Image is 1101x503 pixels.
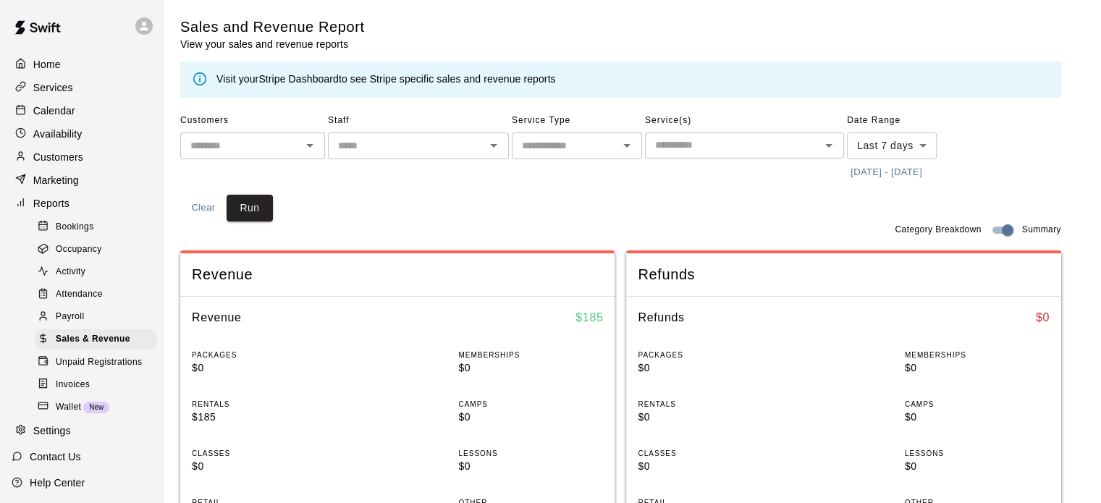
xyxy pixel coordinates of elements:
[35,261,163,284] a: Activity
[638,410,782,425] p: $0
[35,284,163,306] a: Attendance
[192,399,337,410] p: RENTALS
[638,265,1049,284] span: Refunds
[458,459,603,474] p: $0
[56,242,102,257] span: Occupancy
[192,265,603,284] span: Revenue
[638,448,782,459] p: CLASSES
[12,169,151,191] a: Marketing
[30,449,81,464] p: Contact Us
[905,410,1050,425] p: $0
[12,54,151,75] a: Home
[192,448,337,459] p: CLASSES
[35,373,163,396] a: Invoices
[328,109,509,132] span: Staff
[56,378,90,392] span: Invoices
[33,80,73,95] p: Services
[56,265,85,279] span: Activity
[56,220,94,234] span: Bookings
[35,262,157,282] div: Activity
[12,77,151,98] a: Services
[35,238,163,261] a: Occupancy
[56,287,103,302] span: Attendance
[905,399,1050,410] p: CAMPS
[227,195,273,221] button: Run
[192,360,337,376] p: $0
[638,399,782,410] p: RENTALS
[35,352,157,373] div: Unpaid Registrations
[458,448,603,459] p: LESSONS
[192,459,337,474] p: $0
[35,397,157,418] div: WalletNew
[35,284,157,305] div: Attendance
[35,329,157,350] div: Sales & Revenue
[300,135,320,156] button: Open
[192,308,242,327] h6: Revenue
[905,459,1050,474] p: $0
[35,217,157,237] div: Bookings
[35,351,163,373] a: Unpaid Registrations
[847,132,937,159] div: Last 7 days
[56,355,142,370] span: Unpaid Registrations
[30,475,85,490] p: Help Center
[638,350,782,360] p: PACKAGES
[905,360,1050,376] p: $0
[1036,308,1050,327] h6: $ 0
[83,403,109,411] span: New
[33,127,83,141] p: Availability
[819,135,839,156] button: Open
[35,375,157,395] div: Invoices
[216,72,556,88] div: Visit your to see Stripe specific sales and revenue reports
[638,308,684,327] h6: Refunds
[484,135,504,156] button: Open
[12,123,151,145] a: Availability
[56,332,130,347] span: Sales & Revenue
[258,73,339,85] a: Stripe Dashboard
[35,240,157,260] div: Occupancy
[12,100,151,122] a: Calendar
[33,196,69,211] p: Reports
[180,195,227,221] button: Clear
[575,308,603,327] h6: $ 185
[847,109,974,132] span: Date Range
[458,410,603,425] p: $0
[905,350,1050,360] p: MEMBERSHIPS
[895,223,981,237] span: Category Breakdown
[33,173,79,187] p: Marketing
[12,193,151,214] a: Reports
[33,57,61,72] p: Home
[458,360,603,376] p: $0
[192,410,337,425] p: $185
[12,420,151,442] a: Settings
[192,350,337,360] p: PACKAGES
[180,37,365,51] p: View your sales and revenue reports
[180,17,365,37] h5: Sales and Revenue Report
[458,350,603,360] p: MEMBERSHIPS
[617,135,637,156] button: Open
[1022,223,1061,237] span: Summary
[35,329,163,351] a: Sales & Revenue
[35,216,163,238] a: Bookings
[12,146,151,168] a: Customers
[645,109,844,132] span: Service(s)
[33,103,75,118] p: Calendar
[35,306,163,329] a: Payroll
[905,448,1050,459] p: LESSONS
[56,310,84,324] span: Payroll
[847,161,926,184] button: [DATE] - [DATE]
[33,423,71,438] p: Settings
[35,307,157,327] div: Payroll
[638,360,782,376] p: $0
[638,459,782,474] p: $0
[56,400,81,415] span: Wallet
[458,399,603,410] p: CAMPS
[512,109,642,132] span: Service Type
